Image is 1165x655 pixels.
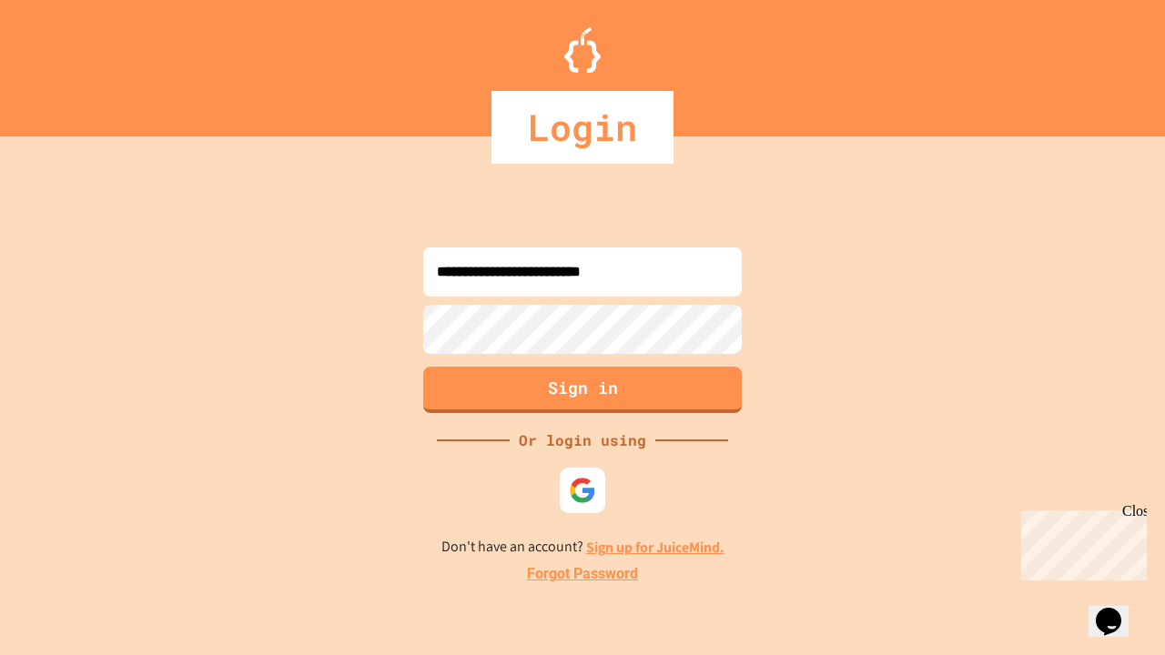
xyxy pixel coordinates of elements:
iframe: chat widget [1014,503,1147,580]
img: google-icon.svg [569,477,596,504]
div: Or login using [510,429,655,451]
img: Logo.svg [564,27,601,73]
p: Don't have an account? [441,536,724,559]
div: Login [491,91,674,164]
div: Chat with us now!Close [7,7,126,116]
a: Forgot Password [527,563,638,585]
button: Sign in [423,367,742,413]
iframe: chat widget [1089,582,1147,637]
a: Sign up for JuiceMind. [586,538,724,557]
